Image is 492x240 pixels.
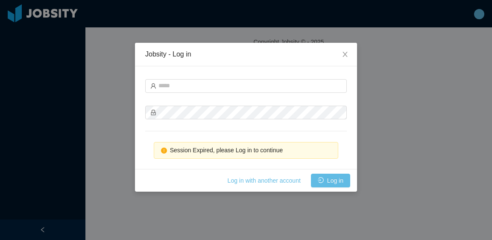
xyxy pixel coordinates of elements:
[145,50,347,59] div: Jobsity - Log in
[170,147,283,154] span: Session Expired, please Log in to continue
[150,83,156,89] i: icon: user
[342,51,348,58] i: icon: close
[311,174,350,187] button: icon: loginLog in
[150,110,156,116] i: icon: lock
[221,174,307,187] button: Log in with another account
[333,43,357,67] button: Close
[161,148,167,154] i: icon: exclamation-circle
